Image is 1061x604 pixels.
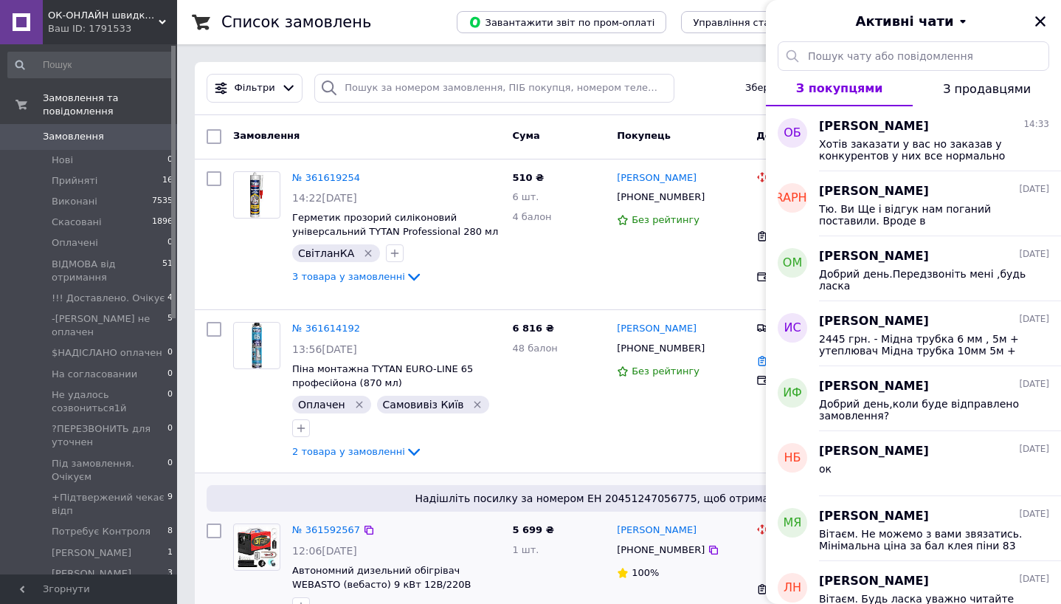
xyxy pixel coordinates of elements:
[725,190,860,207] span: [DEMOGRAPHIC_DATA]
[784,450,801,467] span: НБ
[235,81,275,95] span: Фільтри
[167,346,173,360] span: 0
[167,236,173,250] span: 0
[298,399,345,411] span: Оплачен
[52,312,167,339] span: -[PERSON_NAME] не оплачен
[292,212,498,250] a: Герметик прозорий силіконовий універсальний TYTAN Professional 280 мл силікон
[152,195,173,208] span: 7535
[512,524,553,535] span: 5 699 ₴
[819,398,1029,422] span: Добрий день,коли буде відправлено замовлення?
[693,17,806,28] span: Управління статусами
[167,388,173,415] span: 0
[784,125,801,142] span: ОБ
[766,236,1061,301] button: оМ[PERSON_NAME][DATE]Добрий день.Передзвоніть мені ,будь ласка
[617,524,697,538] a: [PERSON_NAME]
[292,363,473,388] a: Піна монтажна TYTAN EURO-LINE 65 професійона (870 мл)
[212,491,1026,506] span: Надішліть посилку за номером ЕН 20451247056775, щоб отримати оплату
[233,322,280,369] a: Фото товару
[292,271,405,282] span: 3 товара у замовленні
[632,366,699,377] span: Без рейтингу
[353,399,365,411] svg: Видалити мітку
[819,268,1029,292] span: Добрий день.Передзвоніть мені ,будь ласка
[167,491,173,518] span: 9
[233,171,280,219] a: Фото товару
[512,343,557,354] span: 48 балон
[52,258,162,284] span: ВІДМОВА від отримання
[512,544,539,555] span: 1 шт.
[233,524,280,571] a: Фото товару
[1019,508,1049,521] span: [DATE]
[292,343,357,355] span: 13:56[DATE]
[1019,183,1049,196] span: [DATE]
[512,172,544,183] span: 510 ₴
[1019,313,1049,326] span: [DATE]
[783,255,802,272] span: оМ
[52,236,98,250] span: Оплачені
[819,463,832,475] span: ок
[292,545,357,557] span: 12:06[DATE]
[512,130,539,141] span: Cума
[52,174,97,188] span: Прийняті
[292,446,405,457] span: 2 товара у замовленні
[512,211,551,222] span: 4 балон
[1019,378,1049,391] span: [DATE]
[167,312,173,339] span: 5
[819,248,929,265] span: [PERSON_NAME]
[819,203,1029,227] span: Тю. Ви Ще і відгук нам поганий поставили. Вроде в [GEOGRAPHIC_DATA] всегда были нормальные покупа...
[1019,248,1049,261] span: [DATE]
[234,526,280,568] img: Фото товару
[7,52,174,78] input: Пошук
[819,333,1029,357] span: 2445 грн. - Мідна трубка 6 мм , 5м + утеплювач Мідна трубка 10мм 5м + утеплювач Тефлонова стрічка...
[252,323,261,368] img: Фото товару
[766,366,1061,431] button: ИФ[PERSON_NAME][DATE]Добрий день,коли буде відправлено замовлення?
[617,343,705,354] span: [PHONE_NUMBER]
[819,573,929,590] span: [PERSON_NAME]
[469,16,654,29] span: Завантажити звіт по пром-оплаті
[617,191,705,202] span: [PHONE_NUMBER]
[52,546,131,560] span: [PERSON_NAME]
[632,567,659,578] span: 100%
[819,118,929,135] span: [PERSON_NAME]
[766,496,1061,561] button: МЯ[PERSON_NAME][DATE]Вітаєм. Не можемо з вами звязатись. Мінімальна ціна за бал клея піни 83 грн....
[314,74,674,103] input: Пошук за номером замовлення, ПІБ покупця, номером телефону, Email, номером накладної
[784,580,801,597] span: ЛН
[52,457,167,484] span: Під замовлення. Очікуєм
[52,292,165,305] span: !!! Доставлено. Очікує
[52,422,167,449] span: ?ПЕРЕЗВОНИТЬ для уточнен
[1019,573,1049,586] span: [DATE]
[617,171,697,185] a: [PERSON_NAME]
[1031,13,1049,30] button: Закрити
[471,399,483,411] svg: Видалити мітку
[512,191,539,202] span: 6 шт.
[43,130,104,143] span: Замовлення
[292,323,360,334] a: № 361614192
[1023,118,1049,131] span: 14:33
[766,171,1061,236] button: [DEMOGRAPHIC_DATA][PERSON_NAME][DATE]Тю. Ви Ще і відгук нам поганий поставили. Вроде в [GEOGRAPHI...
[745,81,846,95] span: Збережені фільтри:
[819,443,929,460] span: [PERSON_NAME]
[943,82,1031,96] span: З продавцями
[292,524,360,535] a: № 361592567
[48,22,177,35] div: Ваш ID: 1791533
[292,271,423,282] a: 3 товара у замовленні
[48,9,159,22] span: ОК-ОНЛАЙН швидко та якісно
[52,346,162,360] span: $НАДІСЛАНО оплачен
[43,92,177,118] span: Замовлення та повідомлення
[52,368,137,381] span: На согласовании
[756,130,865,141] span: Доставка та оплата
[819,183,929,200] span: [PERSON_NAME]
[52,388,167,415] span: Не удалось созвониться1й
[784,515,802,532] span: МЯ
[632,214,699,225] span: Без рейтингу
[617,130,671,141] span: Покупець
[167,422,173,449] span: 0
[819,378,929,395] span: [PERSON_NAME]
[292,565,471,603] a: Автономний дизельний обігрівач WEBASTO (вебасто) 9 кВт 12В/220В Golden Tools GT-0008
[457,11,666,33] button: Завантажити звіт по пром-оплаті
[292,172,360,183] a: № 361619254
[292,446,423,457] a: 2 товара у замовленні
[52,491,167,518] span: +Підтвержений чекає відп
[162,174,173,188] span: 16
